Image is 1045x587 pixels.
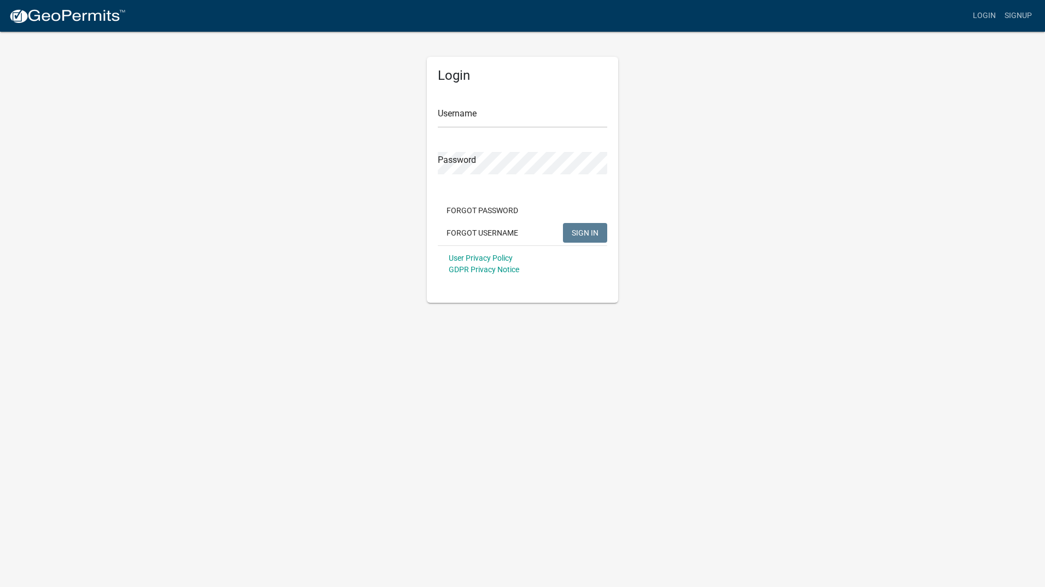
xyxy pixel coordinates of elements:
[449,254,513,262] a: User Privacy Policy
[572,228,598,237] span: SIGN IN
[438,223,527,243] button: Forgot Username
[449,265,519,274] a: GDPR Privacy Notice
[563,223,607,243] button: SIGN IN
[438,68,607,84] h5: Login
[968,5,1000,26] a: Login
[438,201,527,220] button: Forgot Password
[1000,5,1036,26] a: Signup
